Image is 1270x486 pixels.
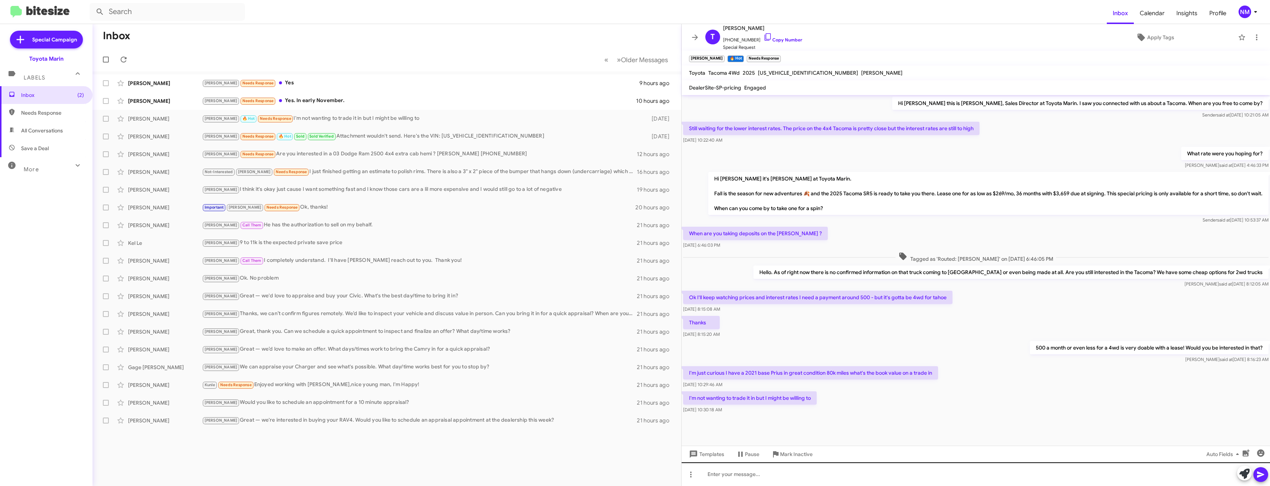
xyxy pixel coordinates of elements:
[1170,3,1203,24] a: Insights
[202,274,637,283] div: Ok. No problem
[242,134,274,139] span: Needs Response
[205,240,238,245] span: [PERSON_NAME]
[296,134,305,139] span: Sold
[1134,3,1170,24] span: Calendar
[205,294,238,298] span: [PERSON_NAME]
[202,363,637,371] div: We can appraise your Charger and see what's possible. What day/time works best for you to stop by?
[728,55,743,62] small: 🔥 Hot
[1217,217,1230,223] span: said at
[21,127,63,134] span: All Conversations
[1202,112,1269,118] span: Sender [DATE] 10:21:05 AM
[205,311,238,316] span: [PERSON_NAME]
[637,239,675,247] div: 21 hours ago
[640,115,675,122] div: [DATE]
[202,398,637,407] div: Would you like to schedule an appointment for a 10 minute appraisal?
[202,310,637,318] div: Thanks, we can’t confirm figures remotely. We’d like to inspect your vehicle and discuss value in...
[128,293,202,300] div: [PERSON_NAME]
[708,172,1269,215] p: Hi [PERSON_NAME] it's [PERSON_NAME] at Toyota Marin. Fall is the season for new adventures 🍂 and ...
[205,205,224,210] span: Important
[21,145,49,152] span: Save a Deal
[600,52,613,67] button: Previous
[202,203,635,212] div: Ok, thanks!
[29,55,64,63] div: Toyota Marin
[10,31,83,48] a: Special Campaign
[637,257,675,264] div: 21 hours ago
[202,381,637,389] div: Enjoyed working with [PERSON_NAME],nice young man, I'm Happy!
[32,36,77,43] span: Special Campaign
[220,382,252,387] span: Needs Response
[892,97,1269,110] p: Hi [PERSON_NAME] this is [PERSON_NAME], Sales Director at Toyota Marin. I saw you connected with ...
[128,115,202,122] div: [PERSON_NAME]
[763,37,802,43] a: Copy Number
[77,91,84,99] span: (2)
[637,168,675,176] div: 16 hours ago
[1203,3,1232,24] a: Profile
[1219,162,1232,168] span: said at
[683,316,720,329] p: Thanks
[205,116,238,121] span: [PERSON_NAME]
[896,252,1056,263] span: Tagged as 'Routed: [PERSON_NAME]' on [DATE] 6:46:05 PM
[238,169,271,174] span: [PERSON_NAME]
[202,221,637,229] div: He has the authorization to sell on my behalf.
[128,310,202,318] div: [PERSON_NAME]
[202,256,637,265] div: I completely understand. I'll have [PERSON_NAME] reach out to you. Thank you!
[128,381,202,389] div: [PERSON_NAME]
[202,416,637,425] div: Great — we're interested in buying your RAV4. Would you like to schedule an appraisal appointment...
[202,97,636,105] div: Yes. In early November.
[1147,31,1174,44] span: Apply Tags
[128,133,202,140] div: [PERSON_NAME]
[128,328,202,335] div: [PERSON_NAME]
[202,292,637,300] div: Great — we'd love to appraise and buy your Civic. What's the best day/time to bring it in?
[683,331,720,337] span: [DATE] 8:15:20 AM
[758,70,858,76] span: [US_VEHICLE_IDENTIFICATION_NUMBER]
[242,223,262,227] span: Call Them
[202,327,637,336] div: Great, thank you. Can we schedule a quick appointment to inspect and finalize an offer? What day/...
[683,407,722,412] span: [DATE] 10:30:18 AM
[205,329,238,334] span: [PERSON_NAME]
[128,417,202,424] div: [PERSON_NAME]
[128,151,202,158] div: [PERSON_NAME]
[202,114,640,123] div: I'm not wanting to trade it in but I might be willing to
[1203,217,1269,223] span: Sender [DATE] 10:53:37 AM
[260,116,291,121] span: Needs Response
[1185,281,1269,287] span: [PERSON_NAME] [DATE] 8:12:05 AM
[205,258,238,263] span: [PERSON_NAME]
[205,169,233,174] span: Not-Interested
[128,239,202,247] div: Kel Le
[604,55,608,64] span: «
[744,84,766,91] span: Engaged
[242,98,274,103] span: Needs Response
[202,185,637,194] div: I think it's okay just cause I want something fast and I know those cars are a lil more expensive...
[202,168,637,176] div: I just finished getting an estimate to polish rims. There is also a 3" x 2" piece of the bumper t...
[689,70,705,76] span: Toyota
[205,382,215,387] span: Kunle
[202,150,637,158] div: Are you interested in a 03 Dodge Ram 2500 4x4 extra cab hemi ? [PERSON_NAME] [PHONE_NUMBER]
[637,399,675,406] div: 21 hours ago
[637,346,675,353] div: 21 hours ago
[202,79,639,87] div: Yes
[103,30,130,42] h1: Inbox
[688,448,724,461] span: Templates
[205,347,238,352] span: [PERSON_NAME]
[205,223,238,227] span: [PERSON_NAME]
[128,97,202,105] div: [PERSON_NAME]
[128,80,202,87] div: [PERSON_NAME]
[1200,448,1248,461] button: Auto Fields
[636,97,675,105] div: 10 hours ago
[1232,6,1262,18] button: NM
[617,55,621,64] span: »
[202,239,637,247] div: 9 to 11k is the expected private save price
[637,364,675,371] div: 21 hours ago
[128,186,202,193] div: [PERSON_NAME]
[1185,357,1269,362] span: [PERSON_NAME] [DATE] 8:16:23 AM
[683,291,952,304] p: Ok I'll keep watching prices and interest rates I need a payment around 500 - but it's gotta be 4...
[683,227,828,240] p: When are you taking deposits on the [PERSON_NAME] ?
[765,448,819,461] button: Mark Inactive
[637,328,675,335] div: 21 hours ago
[1181,147,1269,160] p: What rate were you hoping for?
[1220,357,1233,362] span: said at
[21,91,84,99] span: Inbox
[128,222,202,229] div: [PERSON_NAME]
